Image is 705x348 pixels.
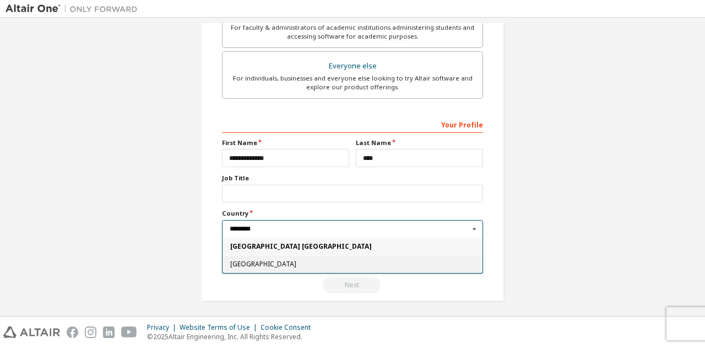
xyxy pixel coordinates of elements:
img: altair_logo.svg [3,326,60,338]
label: Last Name [356,138,483,147]
div: Cookie Consent [261,323,317,332]
img: youtube.svg [121,326,137,338]
div: For individuals, businesses and everyone else looking to try Altair software and explore our prod... [229,74,476,92]
p: © 2025 Altair Engineering, Inc. All Rights Reserved. [147,332,317,341]
img: facebook.svg [67,326,78,338]
img: linkedin.svg [103,326,115,338]
span: [GEOGRAPHIC_DATA] [GEOGRAPHIC_DATA] [230,243,475,250]
img: instagram.svg [85,326,96,338]
div: Everyone else [229,58,476,74]
div: Read and acccept EULA to continue [222,277,483,293]
label: Country [222,209,483,218]
label: Job Title [222,174,483,183]
div: Privacy [147,323,180,332]
img: Altair One [6,3,143,14]
div: Your Profile [222,115,483,133]
span: [GEOGRAPHIC_DATA] [230,261,475,267]
label: First Name [222,138,349,147]
div: For faculty & administrators of academic institutions administering students and accessing softwa... [229,23,476,41]
div: Website Terms of Use [180,323,261,332]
